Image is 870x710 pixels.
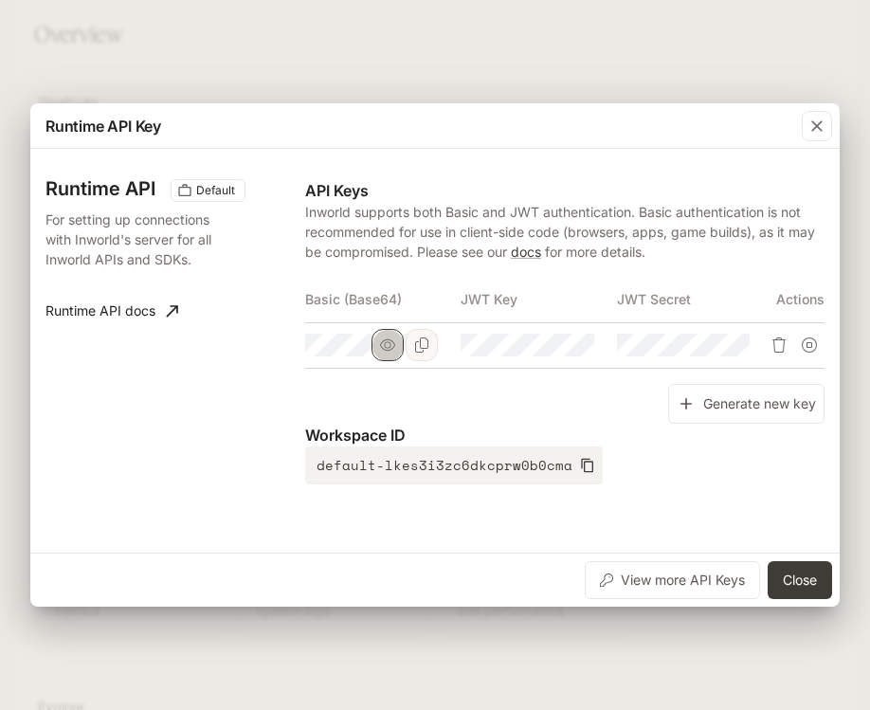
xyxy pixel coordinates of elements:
[772,277,825,322] th: Actions
[768,561,832,599] button: Close
[764,330,794,360] button: Delete API key
[406,329,438,361] button: Copy Basic (Base64)
[45,115,161,137] p: Runtime API Key
[171,179,245,202] div: These keys will apply to your current workspace only
[461,277,616,322] th: JWT Key
[305,179,825,202] p: API Keys
[617,277,772,322] th: JWT Secret
[305,446,603,484] button: default-lkes3i3zc6dkcprw0b0cma
[585,561,760,599] button: View more API Keys
[189,182,243,199] span: Default
[794,330,825,360] button: Suspend API key
[305,202,825,262] p: Inworld supports both Basic and JWT authentication. Basic authentication is not recommended for u...
[511,244,541,260] a: docs
[45,179,155,198] h3: Runtime API
[38,292,186,330] a: Runtime API docs
[305,277,461,322] th: Basic (Base64)
[668,384,825,425] button: Generate new key
[305,424,825,446] p: Workspace ID
[45,209,228,269] p: For setting up connections with Inworld's server for all Inworld APIs and SDKs.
